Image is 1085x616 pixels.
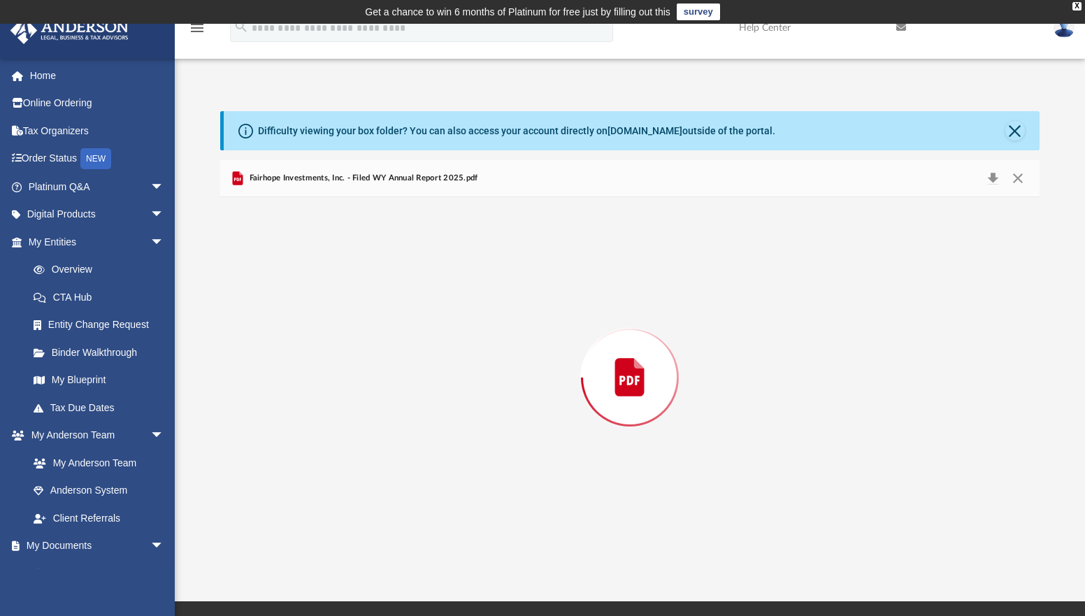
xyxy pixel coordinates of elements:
a: [DOMAIN_NAME] [608,125,682,136]
a: Overview [20,256,185,284]
span: arrow_drop_down [150,532,178,561]
a: Order StatusNEW [10,145,185,173]
a: My Blueprint [20,366,178,394]
a: My Anderson Teamarrow_drop_down [10,422,178,450]
a: Anderson System [20,477,178,505]
span: arrow_drop_down [150,173,178,201]
a: Platinum Q&Aarrow_drop_down [10,173,185,201]
span: arrow_drop_down [150,201,178,229]
a: Client Referrals [20,504,178,532]
div: Preview [220,160,1040,558]
a: Entity Change Request [20,311,185,339]
button: Close [1005,169,1030,188]
a: CTA Hub [20,283,185,311]
a: Home [10,62,185,89]
div: NEW [80,148,111,169]
i: search [233,19,249,34]
span: Fairhope Investments, Inc. - Filed WY Annual Report 2025.pdf [246,172,477,185]
a: My Documentsarrow_drop_down [10,532,178,560]
a: survey [677,3,720,20]
a: Binder Walkthrough [20,338,185,366]
img: Anderson Advisors Platinum Portal [6,17,133,44]
img: User Pic [1054,17,1075,38]
a: My Entitiesarrow_drop_down [10,228,185,256]
i: menu [189,20,206,36]
div: close [1072,2,1082,10]
div: Get a chance to win 6 months of Platinum for free just by filling out this [365,3,670,20]
a: Box [20,559,171,587]
a: menu [189,27,206,36]
button: Close [1005,121,1025,141]
div: Difficulty viewing your box folder? You can also access your account directly on outside of the p... [258,124,775,138]
a: Tax Due Dates [20,394,185,422]
a: Online Ordering [10,89,185,117]
a: My Anderson Team [20,449,171,477]
button: Download [980,169,1005,188]
a: Digital Productsarrow_drop_down [10,201,185,229]
a: Tax Organizers [10,117,185,145]
span: arrow_drop_down [150,422,178,450]
span: arrow_drop_down [150,228,178,257]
